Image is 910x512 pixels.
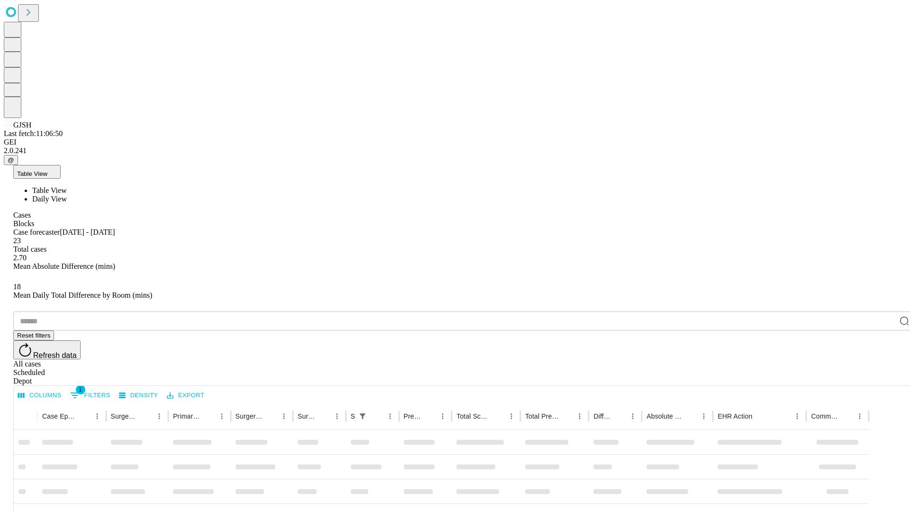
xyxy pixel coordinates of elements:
div: Surgery Name [236,412,263,420]
button: Menu [853,410,866,423]
div: Primary Service [173,412,200,420]
button: Menu [215,410,228,423]
span: 18 [13,283,21,291]
span: 23 [13,237,21,245]
button: Menu [383,410,397,423]
button: Refresh data [13,340,81,359]
button: Menu [277,410,291,423]
span: [DATE] - [DATE] [60,228,115,236]
span: @ [8,156,14,164]
button: Sort [753,410,766,423]
span: Table View [32,186,67,194]
span: Mean Absolute Difference (mins) [13,262,115,270]
div: GEI [4,138,906,146]
button: Menu [436,410,449,423]
button: Density [117,388,161,403]
div: Comments [811,412,838,420]
button: Sort [423,410,436,423]
button: Table View [13,165,61,179]
div: Total Predicted Duration [525,412,559,420]
button: Show filters [356,410,369,423]
div: Surgery Date [298,412,316,420]
button: Menu [697,410,710,423]
div: 2.0.241 [4,146,906,155]
span: Case forecaster [13,228,60,236]
button: Select columns [16,388,64,403]
span: Reset filters [17,332,50,339]
div: Difference [593,412,612,420]
button: Show filters [68,388,113,403]
span: 1 [76,385,85,394]
div: EHR Action [718,412,752,420]
button: Menu [330,410,344,423]
div: Case Epic Id [42,412,76,420]
button: Sort [202,410,215,423]
button: Sort [491,410,505,423]
span: Daily View [32,195,67,203]
button: Reset filters [13,330,54,340]
span: Total cases [13,245,46,253]
button: Menu [791,410,804,423]
div: Predicted In Room Duration [404,412,422,420]
button: Menu [573,410,586,423]
div: Scheduled In Room Duration [351,412,355,420]
button: Sort [684,410,697,423]
button: Menu [91,410,104,423]
button: Sort [139,410,153,423]
button: Sort [77,410,91,423]
div: Total Scheduled Duration [456,412,491,420]
span: 2.70 [13,254,27,262]
span: Table View [17,170,47,177]
button: @ [4,155,18,165]
button: Export [164,388,207,403]
span: GJSH [13,121,31,129]
button: Menu [626,410,639,423]
span: Mean Daily Total Difference by Room (mins) [13,291,152,299]
button: Menu [153,410,166,423]
button: Sort [560,410,573,423]
button: Sort [840,410,853,423]
span: Refresh data [33,351,77,359]
div: Surgeon Name [111,412,138,420]
span: Last fetch: 11:06:50 [4,129,63,137]
button: Sort [317,410,330,423]
button: Sort [370,410,383,423]
button: Menu [505,410,518,423]
button: Sort [613,410,626,423]
button: Sort [264,410,277,423]
div: Absolute Difference [646,412,683,420]
div: 1 active filter [356,410,369,423]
